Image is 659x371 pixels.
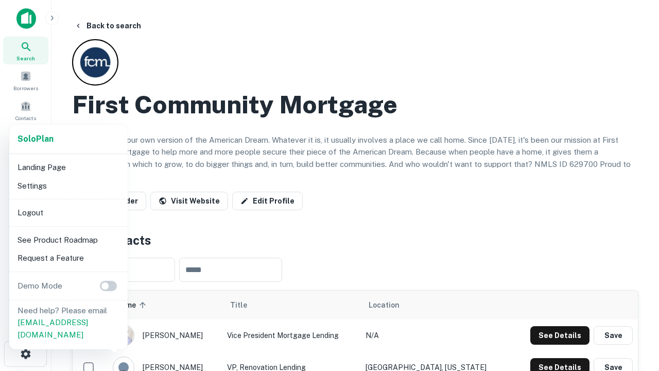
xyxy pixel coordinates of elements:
iframe: Chat Widget [608,256,659,305]
p: Need help? Please email [18,305,119,341]
li: Request a Feature [13,249,124,267]
li: See Product Roadmap [13,231,124,249]
li: Settings [13,177,124,195]
p: Demo Mode [13,280,66,292]
li: Landing Page [13,158,124,177]
strong: Solo Plan [18,134,54,144]
li: Logout [13,204,124,222]
a: [EMAIL_ADDRESS][DOMAIN_NAME] [18,318,88,339]
a: SoloPlan [18,133,54,145]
